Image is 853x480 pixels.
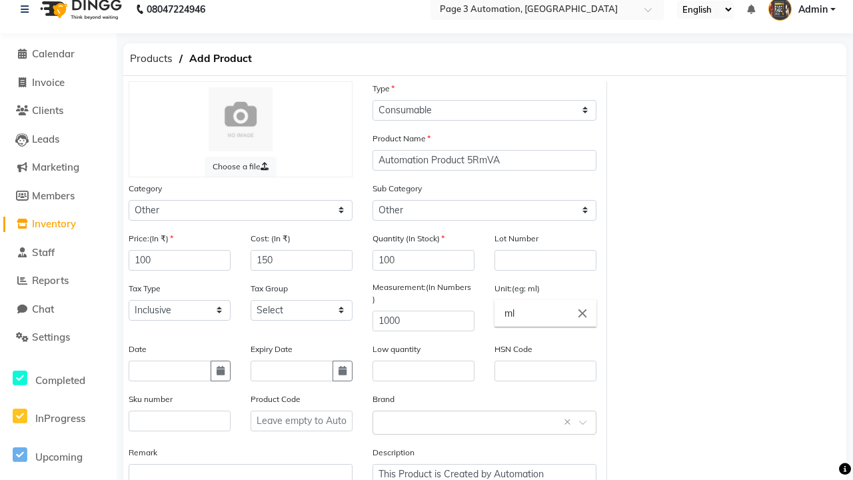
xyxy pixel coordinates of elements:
[564,415,575,429] span: Clear all
[373,83,395,95] label: Type
[373,133,430,145] label: Product Name
[373,281,474,305] label: Measurement:(In Numbers )
[494,283,540,295] label: Unit:(eg: ml)
[3,103,113,119] a: Clients
[373,233,444,245] label: Quantity (In Stock)
[251,393,301,405] label: Product Code
[3,189,113,204] a: Members
[251,233,291,245] label: Cost: (In ₹)
[373,447,415,459] label: Description
[373,393,395,405] label: Brand
[3,245,113,261] a: Staff
[35,374,85,387] span: Completed
[129,447,157,459] label: Remark
[494,233,538,245] label: Lot Number
[129,393,173,405] label: Sku number
[3,47,113,62] a: Calendar
[129,183,162,195] label: Category
[209,87,273,151] img: Cinque Terre
[32,47,75,60] span: Calendar
[3,160,113,175] a: Marketing
[32,274,69,287] span: Reports
[373,343,421,355] label: Low quantity
[3,302,113,317] a: Chat
[251,411,353,431] input: Leave empty to Autogenerate
[32,161,79,173] span: Marketing
[183,47,259,71] span: Add Product
[32,246,55,259] span: Staff
[35,451,83,463] span: Upcoming
[3,273,113,289] a: Reports
[35,412,85,425] span: InProgress
[129,343,147,355] label: Date
[3,217,113,232] a: Inventory
[32,331,70,343] span: Settings
[123,47,179,71] span: Products
[575,306,590,321] i: Close
[494,343,532,355] label: HSN Code
[3,75,113,91] a: Invoice
[3,132,113,147] a: Leads
[251,283,288,295] label: Tax Group
[129,233,173,245] label: Price:(In ₹)
[32,189,75,202] span: Members
[251,343,293,355] label: Expiry Date
[3,330,113,345] a: Settings
[205,157,277,177] label: Choose a file
[129,283,161,295] label: Tax Type
[373,183,422,195] label: Sub Category
[798,3,828,17] span: Admin
[32,76,65,89] span: Invoice
[32,133,59,145] span: Leads
[32,217,76,230] span: Inventory
[32,303,54,315] span: Chat
[32,104,63,117] span: Clients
